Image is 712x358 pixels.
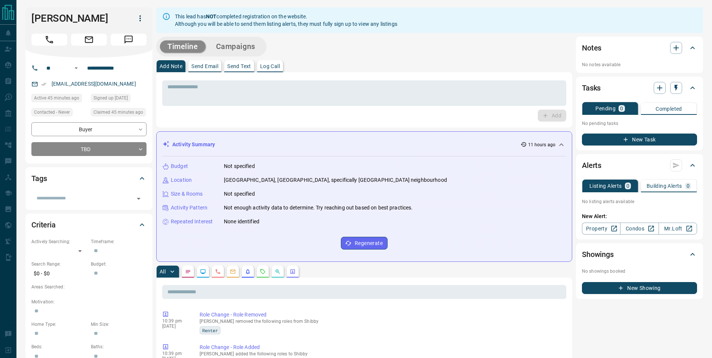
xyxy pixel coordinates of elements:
div: This lead has completed registration on the website. Although you will be able to send them listi... [175,10,397,31]
button: New Task [582,134,697,146]
svg: Emails [230,269,236,275]
div: Tags [31,169,147,187]
p: None identified [224,218,259,226]
p: Pending [595,106,616,111]
button: New Showing [582,282,697,294]
span: Active 45 minutes ago [34,94,79,102]
h2: Alerts [582,159,601,171]
p: Not specified [224,162,255,170]
p: Location [171,176,192,184]
p: Budget: [91,261,147,267]
button: Open [72,64,81,73]
p: Not enough activity data to determine. Try reaching out based on best practices. [224,204,413,212]
button: Open [133,193,144,204]
div: Alerts [582,156,697,174]
p: New Alert: [582,212,697,220]
svg: Agent Actions [290,269,296,275]
p: Activity Summary [172,141,215,149]
a: Mr.Loft [659,223,697,235]
div: Tasks [582,79,697,97]
p: No pending tasks [582,118,697,129]
h2: Tags [31,172,47,184]
div: Showings [582,245,697,263]
div: Activity Summary11 hours ago [163,138,566,152]
p: 10:39 pm [162,351,188,356]
p: [GEOGRAPHIC_DATA], [GEOGRAPHIC_DATA], specifically [GEOGRAPHIC_DATA] neighbourhood [224,176,447,184]
svg: Requests [260,269,266,275]
p: Search Range: [31,261,87,267]
div: Notes [582,39,697,57]
p: $0 - $0 [31,267,87,280]
p: All [160,269,166,274]
p: No listing alerts available [582,198,697,205]
svg: Calls [215,269,221,275]
button: Timeline [160,40,206,53]
button: Campaigns [209,40,263,53]
svg: Notes [185,269,191,275]
p: 0 [626,183,629,189]
div: Sat Jul 05 2025 [91,94,147,104]
span: Renter [202,327,218,334]
p: Budget [171,162,188,170]
p: Send Email [191,64,218,69]
h2: Criteria [31,219,56,231]
span: Claimed 45 minutes ago [93,108,143,116]
p: Home Type: [31,321,87,328]
svg: Email Verified [41,82,46,87]
p: Size & Rooms [171,190,203,198]
span: Call [31,34,67,46]
div: Criteria [31,216,147,234]
p: Listing Alerts [589,183,622,189]
svg: Opportunities [275,269,281,275]
p: Building Alerts [647,183,682,189]
p: Timeframe: [91,238,147,245]
a: Property [582,223,620,235]
h2: Tasks [582,82,601,94]
h1: [PERSON_NAME] [31,12,123,24]
svg: Lead Browsing Activity [200,269,206,275]
span: Contacted - Never [34,108,70,116]
h2: Showings [582,248,614,260]
p: 0 [687,183,690,189]
p: [PERSON_NAME] removed the following roles from Shibby [200,319,563,324]
p: 11 hours ago [528,141,555,148]
p: [DATE] [162,324,188,329]
div: TBD [31,142,147,156]
div: Thu Sep 11 2025 [31,94,87,104]
p: Baths: [91,343,147,350]
p: Activity Pattern [171,204,207,212]
p: Add Note [160,64,182,69]
h2: Notes [582,42,601,54]
p: Areas Searched: [31,284,147,290]
p: Min Size: [91,321,147,328]
a: Condos [620,223,659,235]
span: Email [71,34,107,46]
p: Repeated Interest [171,218,213,226]
span: Message [111,34,147,46]
p: Motivation: [31,299,147,305]
p: Actively Searching: [31,238,87,245]
p: 10:39 pm [162,318,188,324]
svg: Listing Alerts [245,269,251,275]
p: No showings booked [582,268,697,275]
span: Signed up [DATE] [93,94,128,102]
p: Role Change - Role Added [200,343,563,351]
p: Send Text [227,64,251,69]
strong: NOT [206,13,216,19]
p: Completed [656,106,682,111]
p: [PERSON_NAME] added the following roles to Shibby [200,351,563,357]
p: No notes available [582,61,697,68]
p: Role Change - Role Removed [200,311,563,319]
a: [EMAIL_ADDRESS][DOMAIN_NAME] [52,81,136,87]
div: Buyer [31,122,147,136]
p: Log Call [260,64,280,69]
button: Regenerate [341,237,388,250]
p: Beds: [31,343,87,350]
div: Thu Sep 11 2025 [91,108,147,119]
p: Not specified [224,190,255,198]
p: 0 [620,106,623,111]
